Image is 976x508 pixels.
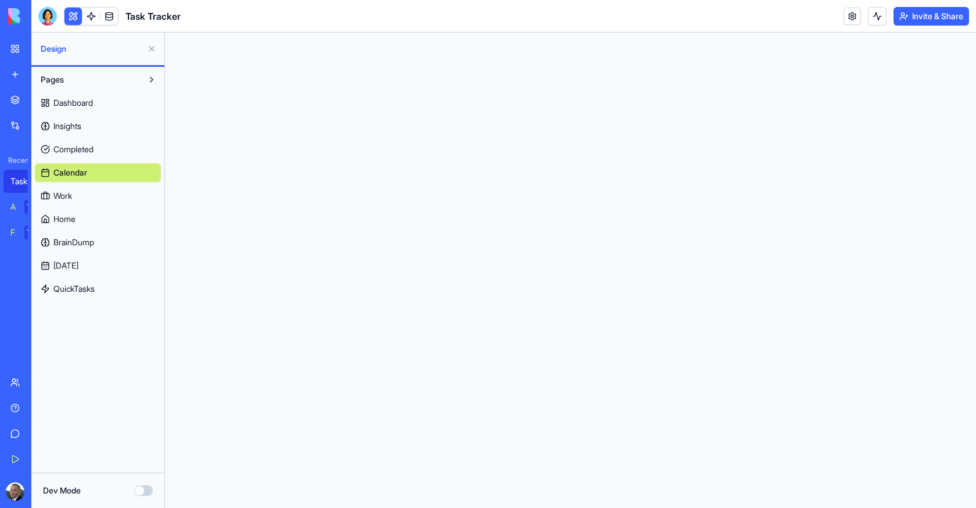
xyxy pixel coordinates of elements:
[41,43,142,55] span: Design
[125,9,181,23] span: Task Tracker
[53,213,76,225] span: Home
[53,144,94,155] span: Completed
[53,97,93,109] span: Dashboard
[10,227,16,238] div: Feedback Form
[10,176,43,187] div: Task Tracker
[3,156,28,165] span: Recent
[43,485,81,496] label: Dev Mode
[3,221,50,244] a: Feedback FormTRY
[53,283,95,295] span: QuickTasks
[35,280,161,298] a: QuickTasks
[3,195,50,219] a: AI Logo GeneratorTRY
[35,163,161,182] a: Calendar
[35,117,161,135] a: Insights
[35,94,161,112] a: Dashboard
[24,200,43,214] div: TRY
[35,233,161,252] a: BrainDump
[35,210,161,228] a: Home
[35,187,161,205] a: Work
[3,170,50,193] a: Task Tracker
[41,74,64,85] span: Pages
[35,70,142,89] button: Pages
[35,256,161,275] a: [DATE]
[10,201,16,213] div: AI Logo Generator
[24,226,43,239] div: TRY
[53,190,72,202] span: Work
[53,120,81,132] span: Insights
[894,7,969,26] button: Invite & Share
[8,8,80,24] img: logo
[53,167,87,178] span: Calendar
[35,140,161,159] a: Completed
[53,237,94,248] span: BrainDump
[53,260,78,271] span: [DATE]
[6,482,24,501] img: ACg8ocLQfeGqdZ3OhSIw1SGuUDkSA8hRIU2mJPlIgC-TdvOJN466vaIWsA=s96-c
